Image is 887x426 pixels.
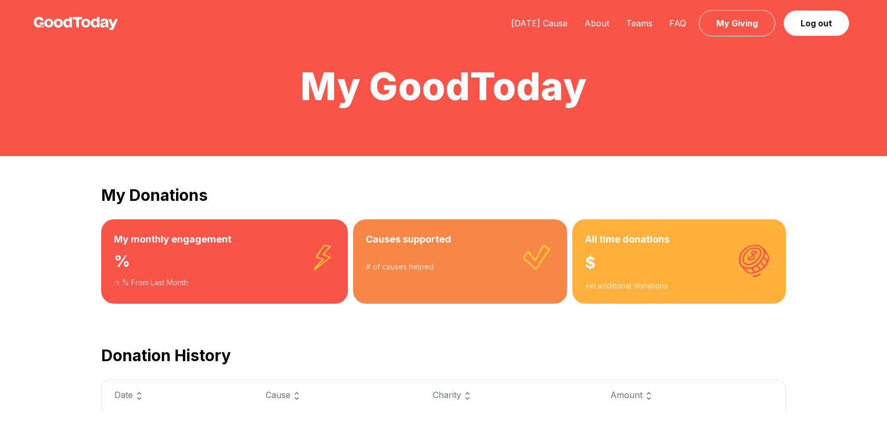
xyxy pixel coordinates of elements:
[585,280,773,291] div: + in additional donations
[661,18,695,28] a: FAQ
[101,186,786,205] h2: My Donations
[366,232,555,247] h3: Causes supported
[266,389,407,402] div: Cause
[114,389,240,402] div: Date
[366,262,555,272] div: # of causes helped
[610,389,773,402] div: Amount
[699,10,775,36] a: My Giving
[503,18,576,28] a: [DATE] Cause
[433,389,584,402] div: Charity
[576,18,618,28] a: About
[34,17,118,30] img: GoodToday
[114,232,335,247] h3: My monthly engagement
[585,247,773,280] div: $
[114,277,335,288] div: % From Last Month
[101,346,786,365] h2: Donation History
[784,11,849,36] a: Log out
[618,18,661,28] a: Teams
[114,247,335,277] div: %
[585,232,773,247] h3: All time donations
